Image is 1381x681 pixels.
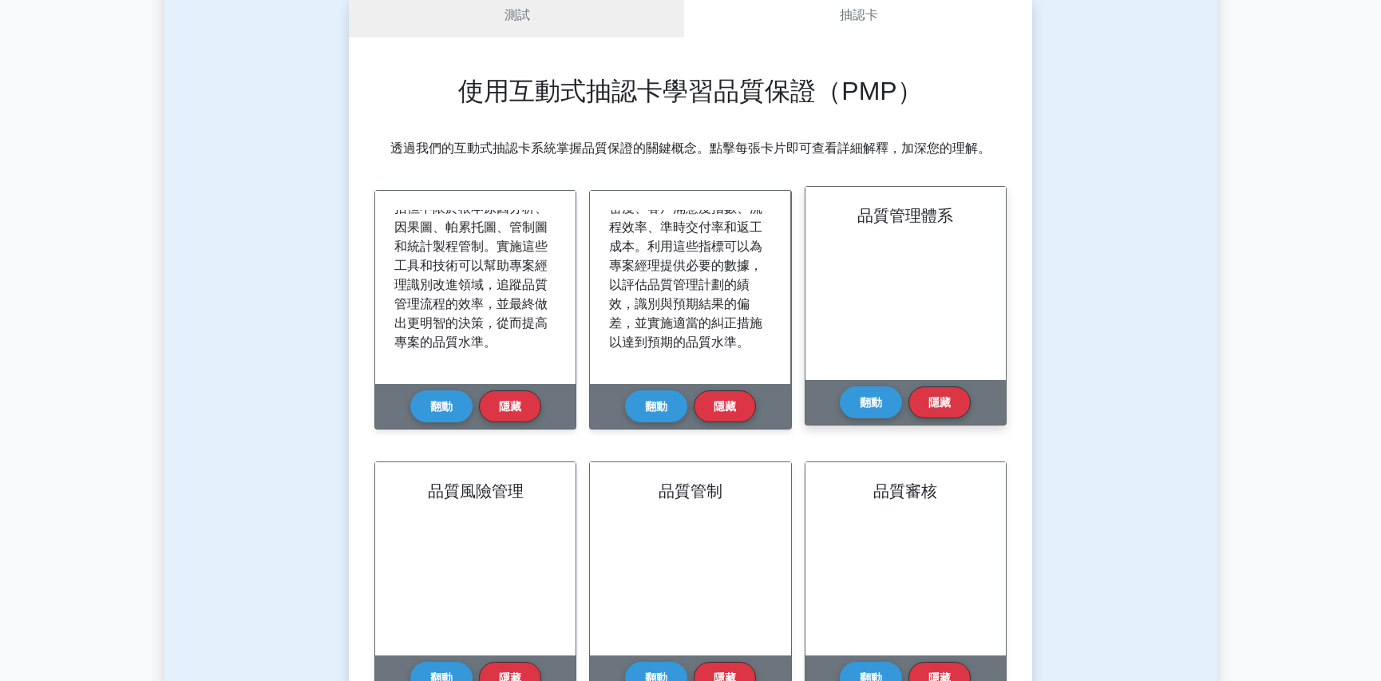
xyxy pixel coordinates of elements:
font: 隱藏 [928,396,951,409]
font: 品質風險管理 [428,482,524,500]
button: 翻動 [625,390,687,422]
font: 品質管理工具和技術是品質保證流程中使用的方法和實踐，旨在幫助專案團隊識別、衡量和改善其交付成果的品質。這些工具和技術包括但不限於根本原因分析、因果圖、帕累托圖、管制圖和統計製程管制。實施這些工具... [394,105,548,349]
font: 隱藏 [499,400,521,413]
button: 翻動 [840,386,902,418]
button: 隱藏 [479,390,541,422]
button: 隱藏 [694,390,756,422]
font: 測試 [505,8,530,22]
font: 品質審核 [873,482,937,500]
font: 使用互動式抽認卡學習品質保證（PMP） [458,77,922,105]
button: 翻動 [410,390,473,422]
font: 抽認卡 [840,8,878,22]
font: 品質管制 [659,482,722,500]
font: 隱藏 [714,400,736,413]
button: 隱藏 [908,386,971,418]
font: 專案品質指標是用於評估專案可交付成果和流程品質的量化指標。這些指標使專案經理能夠追蹤和監控其品質管理工作的有效性，並做出明智的決策以持續改進。一些常見的品質指標包括缺陷密度、客戶滿意度指數、流程... [609,67,762,349]
font: 翻動 [860,396,882,409]
font: 翻動 [430,400,453,413]
font: 品質管理體系 [857,207,953,224]
font: 透過我們的互動式抽認卡系統掌握品質保證的關鍵概念。點擊每張卡片即可查看詳細解釋，加深您的理解。 [390,141,991,155]
font: 翻動 [645,400,667,413]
